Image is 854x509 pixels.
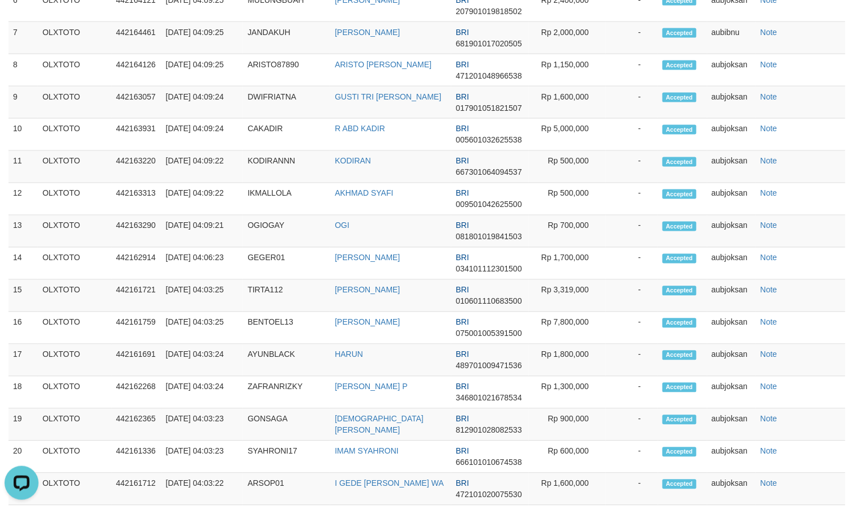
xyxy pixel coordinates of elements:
[456,265,522,274] span: Copy 034101112301500 to clipboard
[761,415,778,424] a: Note
[456,92,469,101] span: BRI
[335,382,407,391] a: [PERSON_NAME] P
[707,22,756,54] td: aubibnu
[663,61,697,70] span: Accepted
[456,189,469,198] span: BRI
[335,92,441,101] a: GUSTI TRI [PERSON_NAME]
[663,318,697,328] span: Accepted
[161,54,244,87] td: [DATE] 04:09:25
[456,103,522,113] span: Copy 017901051821507 to clipboard
[38,280,112,312] td: OLXTOTO
[529,377,606,409] td: Rp 1,300,000
[38,377,112,409] td: OLXTOTO
[112,87,161,119] td: 442163057
[112,54,161,87] td: 442164126
[663,222,697,231] span: Accepted
[456,382,469,391] span: BRI
[529,151,606,183] td: Rp 500,000
[161,248,244,280] td: [DATE] 04:06:23
[243,377,330,409] td: ZAFRANRIZKY
[606,215,658,248] td: -
[112,280,161,312] td: 442161721
[8,119,38,151] td: 10
[38,248,112,280] td: OLXTOTO
[8,312,38,344] td: 16
[161,119,244,151] td: [DATE] 04:09:24
[606,409,658,441] td: -
[707,87,756,119] td: aubjoksan
[456,200,522,209] span: Copy 009501042625500 to clipboard
[161,409,244,441] td: [DATE] 04:03:23
[663,28,697,38] span: Accepted
[335,479,443,488] a: I GEDE [PERSON_NAME] WA
[335,253,400,262] a: [PERSON_NAME]
[456,168,522,177] span: Copy 667301064094537 to clipboard
[707,119,756,151] td: aubjoksan
[529,215,606,248] td: Rp 700,000
[606,54,658,87] td: -
[8,22,38,54] td: 7
[112,22,161,54] td: 442164461
[606,312,658,344] td: -
[456,361,522,370] span: Copy 489701009471536 to clipboard
[161,183,244,215] td: [DATE] 04:09:22
[606,87,658,119] td: -
[707,183,756,215] td: aubjoksan
[761,28,778,37] a: Note
[456,479,469,488] span: BRI
[112,248,161,280] td: 442162914
[456,253,469,262] span: BRI
[761,382,778,391] a: Note
[663,93,697,102] span: Accepted
[161,87,244,119] td: [DATE] 04:09:24
[112,344,161,377] td: 442161691
[335,415,424,435] a: [DEMOGRAPHIC_DATA][PERSON_NAME]
[529,183,606,215] td: Rp 500,000
[243,473,330,506] td: ARSOP01
[112,473,161,506] td: 442161712
[456,490,522,499] span: Copy 472101020075530 to clipboard
[243,22,330,54] td: JANDAKUH
[112,377,161,409] td: 442162268
[38,441,112,473] td: OLXTOTO
[456,60,469,69] span: BRI
[8,248,38,280] td: 14
[529,22,606,54] td: Rp 2,000,000
[707,441,756,473] td: aubjoksan
[456,124,469,133] span: BRI
[529,409,606,441] td: Rp 900,000
[663,447,697,457] span: Accepted
[335,189,393,198] a: AKHMAD SYAFI
[529,473,606,506] td: Rp 1,600,000
[663,415,697,425] span: Accepted
[38,151,112,183] td: OLXTOTO
[335,350,363,359] a: HARUN
[8,409,38,441] td: 19
[456,458,522,467] span: Copy 666101010674538 to clipboard
[529,54,606,87] td: Rp 1,150,000
[707,377,756,409] td: aubjoksan
[335,124,385,133] a: R ABD KADIR
[456,286,469,295] span: BRI
[761,479,778,488] a: Note
[243,54,330,87] td: ARISTO87890
[8,87,38,119] td: 9
[456,28,469,37] span: BRI
[663,254,697,264] span: Accepted
[707,248,756,280] td: aubjoksan
[456,71,522,80] span: Copy 471201048966538 to clipboard
[161,344,244,377] td: [DATE] 04:03:24
[456,7,522,16] span: Copy 207901019818502 to clipboard
[8,377,38,409] td: 18
[606,248,658,280] td: -
[456,221,469,230] span: BRI
[456,157,469,166] span: BRI
[456,415,469,424] span: BRI
[112,409,161,441] td: 442162365
[456,136,522,145] span: Copy 005601032625538 to clipboard
[112,215,161,248] td: 442163290
[663,480,697,489] span: Accepted
[707,312,756,344] td: aubjoksan
[707,280,756,312] td: aubjoksan
[456,297,522,306] span: Copy 010601110683500 to clipboard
